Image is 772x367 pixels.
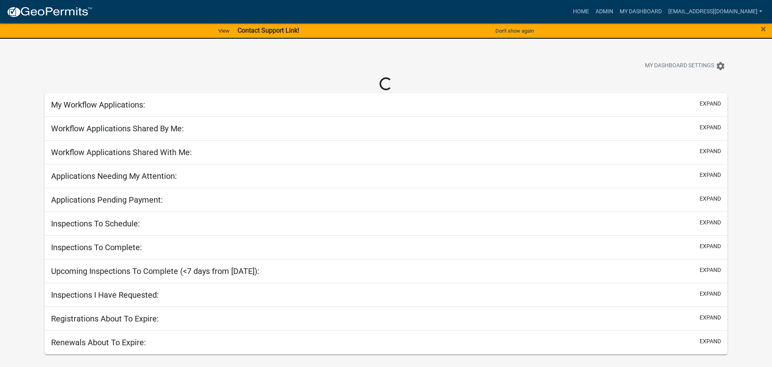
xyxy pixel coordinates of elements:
button: My Dashboard Settingssettings [639,58,732,74]
button: expand [700,266,721,274]
button: expand [700,290,721,298]
button: Close [761,24,766,34]
button: expand [700,123,721,132]
h5: Workflow Applications Shared By Me: [51,124,184,133]
button: Don't show again [492,24,537,37]
i: settings [716,61,725,71]
a: View [215,24,233,37]
button: expand [700,313,721,322]
a: Admin [592,4,616,19]
a: [EMAIL_ADDRESS][DOMAIN_NAME] [665,4,766,19]
button: expand [700,171,721,179]
h5: Renewals About To Expire: [51,338,146,347]
a: My Dashboard [616,4,665,19]
button: expand [700,100,721,108]
span: My Dashboard Settings [645,61,714,71]
button: expand [700,337,721,346]
button: expand [700,195,721,203]
h5: Applications Needing My Attention: [51,171,177,181]
span: × [761,23,766,35]
h5: Registrations About To Expire: [51,314,159,323]
a: Home [570,4,592,19]
button: expand [700,218,721,227]
button: expand [700,147,721,156]
h5: Inspections I Have Requested: [51,290,159,300]
h5: Upcoming Inspections To Complete (<7 days from [DATE]): [51,266,259,276]
h5: Inspections To Schedule: [51,219,140,228]
button: expand [700,242,721,251]
strong: Contact Support Link! [238,27,299,34]
h5: Applications Pending Payment: [51,195,163,205]
h5: Inspections To Complete: [51,243,142,252]
h5: My Workflow Applications: [51,100,145,110]
h5: Workflow Applications Shared With Me: [51,147,192,157]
